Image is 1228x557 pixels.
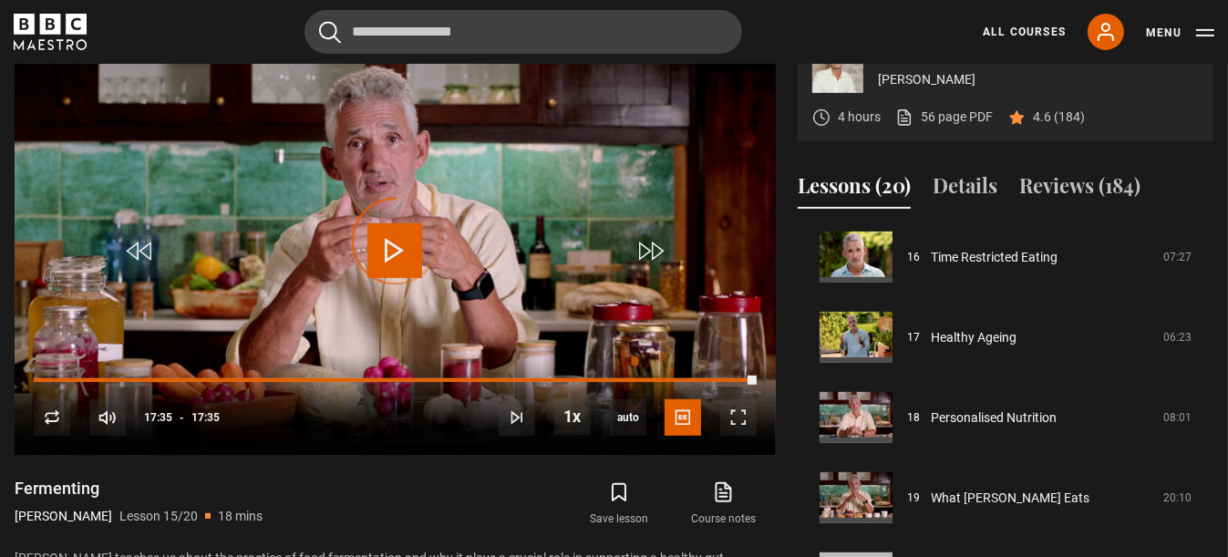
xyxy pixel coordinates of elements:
p: 18 mins [218,507,263,526]
a: 56 page PDF [895,108,993,127]
p: [PERSON_NAME] [878,70,1199,89]
a: Personalised Nutrition [931,408,1057,428]
button: Playback Rate [554,398,591,435]
button: Next Lesson [499,399,535,436]
div: Progress Bar [34,378,757,382]
span: - [180,411,184,424]
p: Lesson 15/20 [119,507,198,526]
button: Details [933,170,997,209]
button: Toggle navigation [1146,24,1214,42]
button: Replay [34,399,70,436]
a: Healthy Ageing [931,328,1016,347]
p: [PERSON_NAME] [15,507,112,526]
button: Captions [665,399,701,436]
div: Current quality: 1080p [610,399,646,436]
span: 17:35 [191,401,220,434]
h1: Fermenting [15,478,263,500]
svg: BBC Maestro [14,14,87,50]
input: Search [304,10,742,54]
a: What [PERSON_NAME] Eats [931,489,1089,508]
button: Reviews (184) [1019,170,1140,209]
a: Time Restricted Eating [931,248,1058,267]
button: Save lesson [567,478,671,531]
button: Fullscreen [720,399,757,436]
video-js: Video Player [15,27,776,456]
button: Mute [89,399,126,436]
p: 4.6 (184) [1033,108,1085,127]
button: Submit the search query [319,21,341,44]
span: auto [610,399,646,436]
span: 17:35 [144,401,172,434]
p: 4 hours [838,108,881,127]
button: Lessons (20) [798,170,911,209]
a: Course notes [672,478,776,531]
a: All Courses [983,24,1066,40]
